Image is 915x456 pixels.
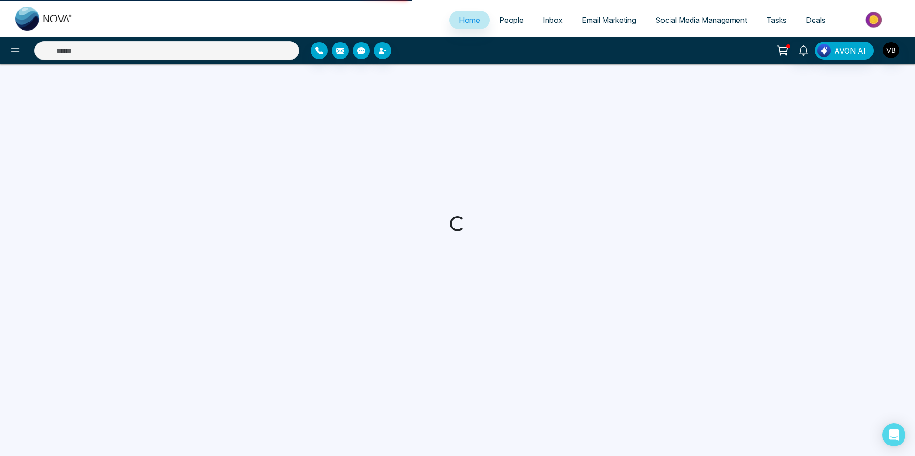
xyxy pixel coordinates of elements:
a: People [490,11,533,29]
span: Deals [806,15,826,25]
a: Tasks [757,11,796,29]
span: Email Marketing [582,15,636,25]
a: Email Marketing [572,11,646,29]
a: Social Media Management [646,11,757,29]
span: Inbox [543,15,563,25]
img: Market-place.gif [840,9,909,31]
img: Nova CRM Logo [15,7,73,31]
div: Open Intercom Messenger [882,423,905,446]
span: Tasks [766,15,787,25]
span: Social Media Management [655,15,747,25]
a: Home [449,11,490,29]
span: AVON AI [834,45,866,56]
button: AVON AI [815,42,874,60]
img: Lead Flow [817,44,831,57]
a: Deals [796,11,835,29]
span: Home [459,15,480,25]
span: People [499,15,524,25]
a: Inbox [533,11,572,29]
img: User Avatar [883,42,899,58]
